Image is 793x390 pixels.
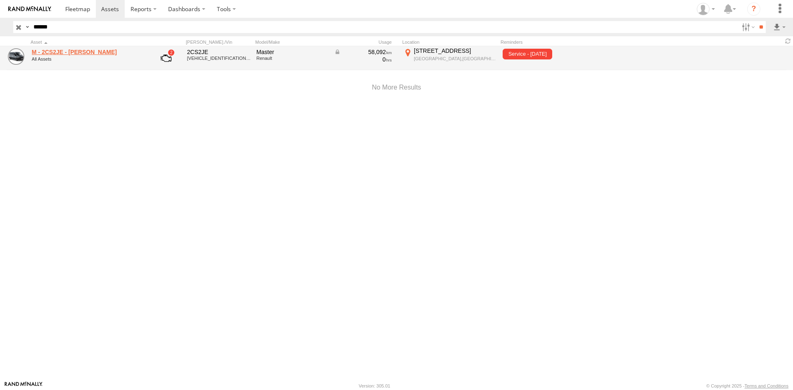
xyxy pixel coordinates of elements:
[402,39,497,45] div: Location
[31,39,146,45] div: Click to Sort
[414,47,496,54] div: [STREET_ADDRESS]
[402,47,497,69] label: Click to View Current Location
[772,21,786,33] label: Export results as...
[706,383,788,388] div: © Copyright 2025 -
[738,21,756,33] label: Search Filter Options
[187,48,251,56] div: 2CS2JE
[747,2,760,16] i: ?
[694,3,718,15] div: Tye Clark
[8,6,51,12] img: rand-logo.svg
[783,37,793,45] span: Refresh
[186,39,252,45] div: [PERSON_NAME]./Vin
[151,48,181,68] a: View Asset with Fault/s
[32,57,145,61] div: undefined
[256,56,328,61] div: Renault
[24,21,31,33] label: Search Query
[32,48,145,56] a: M - 2CS2JE - [PERSON_NAME]
[359,383,390,388] div: Version: 305.01
[187,56,251,61] div: VF1MAFEZCK0793953
[5,382,43,390] a: Visit our Website
[503,49,552,59] span: Service - 01/10/2024
[334,56,392,63] div: 0
[256,48,328,56] div: Master
[745,383,788,388] a: Terms and Conditions
[333,39,399,45] div: Usage
[414,56,496,61] div: [GEOGRAPHIC_DATA],[GEOGRAPHIC_DATA]
[334,48,392,56] div: Data from Vehicle CANbus
[8,48,24,65] a: View Asset Details
[255,39,330,45] div: Model/Make
[501,39,633,45] div: Reminders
